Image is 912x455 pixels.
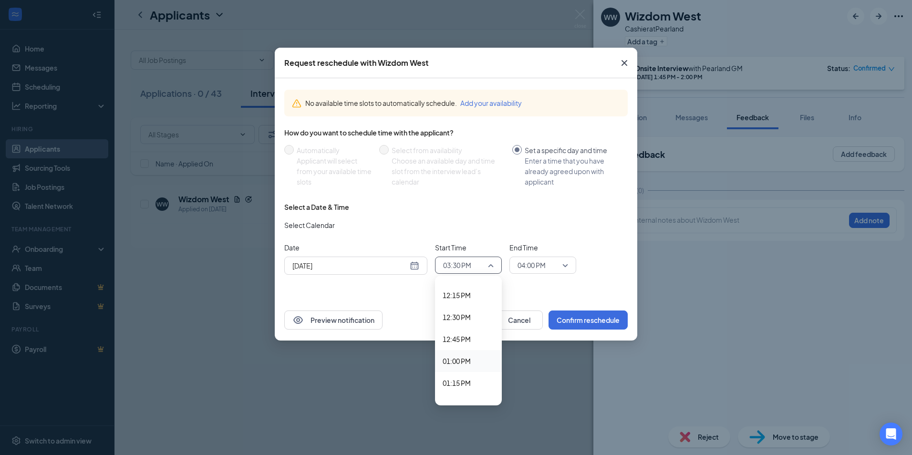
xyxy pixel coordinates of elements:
[509,242,576,253] span: End Time
[549,310,628,330] button: Confirm reschedule
[292,99,301,108] svg: Warning
[284,202,349,212] div: Select a Date & Time
[443,312,471,322] span: 12:30 PM
[619,57,630,69] svg: Cross
[284,128,628,137] div: How do you want to schedule time with the applicant?
[525,155,620,187] div: Enter a time that you have already agreed upon with applicant
[297,145,372,155] div: Automatically
[495,310,543,330] button: Cancel
[518,258,546,272] span: 04:00 PM
[443,400,471,410] span: 01:30 PM
[292,260,408,271] input: Sep 18, 2025
[880,423,902,445] div: Open Intercom Messenger
[297,155,372,187] div: Applicant will select from your available time slots
[443,356,471,366] span: 01:00 PM
[443,290,471,300] span: 12:15 PM
[525,145,620,155] div: Set a specific day and time
[305,98,620,108] div: No available time slots to automatically schedule.
[435,242,502,253] span: Start Time
[284,220,335,230] span: Select Calendar
[284,310,383,330] button: EyePreview notification
[392,155,505,187] div: Choose an available day and time slot from the interview lead’s calendar
[443,378,471,388] span: 01:15 PM
[460,98,522,108] button: Add your availability
[284,242,427,253] span: Date
[392,145,505,155] div: Select from availability
[284,58,429,68] div: Request reschedule with Wizdom West
[443,334,471,344] span: 12:45 PM
[611,48,637,78] button: Close
[443,258,471,272] span: 03:30 PM
[292,314,304,326] svg: Eye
